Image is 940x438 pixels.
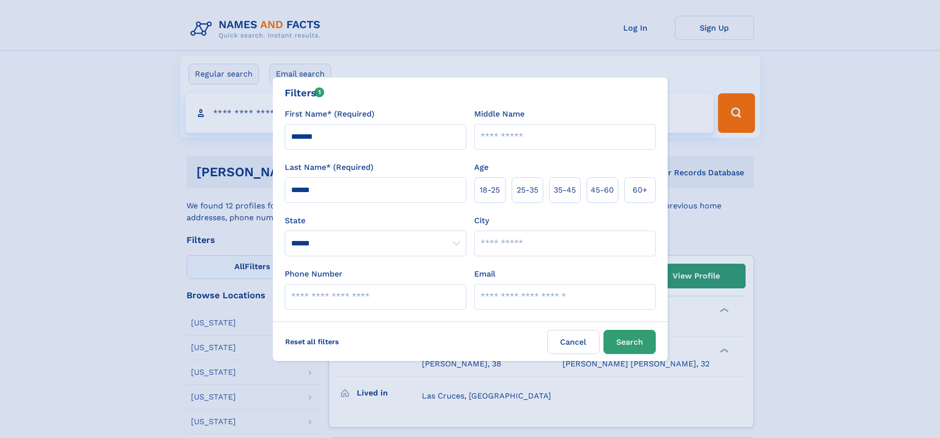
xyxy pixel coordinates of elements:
[285,108,375,120] label: First Name* (Required)
[591,184,614,196] span: 45‑60
[547,330,600,354] label: Cancel
[474,108,525,120] label: Middle Name
[285,161,374,173] label: Last Name* (Required)
[480,184,500,196] span: 18‑25
[474,161,489,173] label: Age
[474,268,495,280] label: Email
[603,330,656,354] button: Search
[474,215,489,227] label: City
[554,184,576,196] span: 35‑45
[285,85,325,100] div: Filters
[285,215,466,227] label: State
[517,184,538,196] span: 25‑35
[285,268,342,280] label: Phone Number
[279,330,345,354] label: Reset all filters
[633,184,647,196] span: 60+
